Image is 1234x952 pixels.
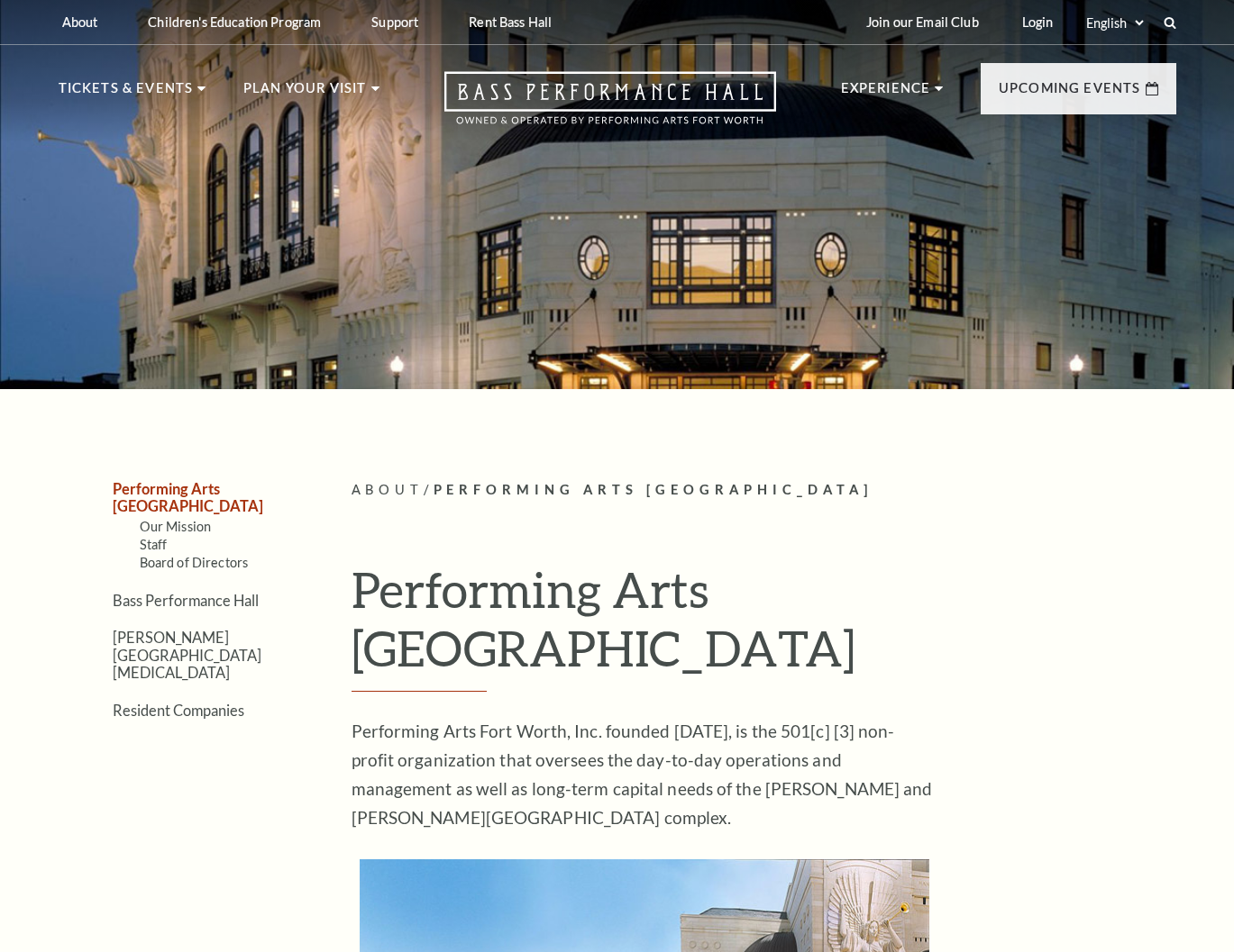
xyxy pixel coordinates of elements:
[113,480,263,514] a: Performing Arts [GEOGRAPHIC_DATA]
[59,77,194,110] p: Tickets & Events
[243,77,367,110] p: Plan Your Visit
[113,592,259,609] a: Bass Performance Hall
[148,14,321,30] p: Children's Education Program
[434,482,873,497] span: Performing Arts [GEOGRAPHIC_DATA]
[841,77,931,110] p: Experience
[113,702,244,719] a: Resident Companies
[62,14,98,30] p: About
[999,77,1141,110] p: Upcoming Events
[371,14,418,30] p: Support
[140,519,212,534] a: Our Mission
[352,482,424,497] span: About
[352,560,1176,693] h1: Performing Arts [GEOGRAPHIC_DATA]
[469,14,552,30] p: Rent Bass Hall
[140,555,249,570] a: Board of Directors
[113,629,261,681] a: [PERSON_NAME][GEOGRAPHIC_DATA][MEDICAL_DATA]
[1083,14,1147,32] select: Select:
[352,717,937,832] p: Performing Arts Fort Worth, Inc. founded [DATE], is the 501[c] [3] non-profit organization that o...
[352,479,1176,502] p: /
[140,537,168,552] a: Staff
